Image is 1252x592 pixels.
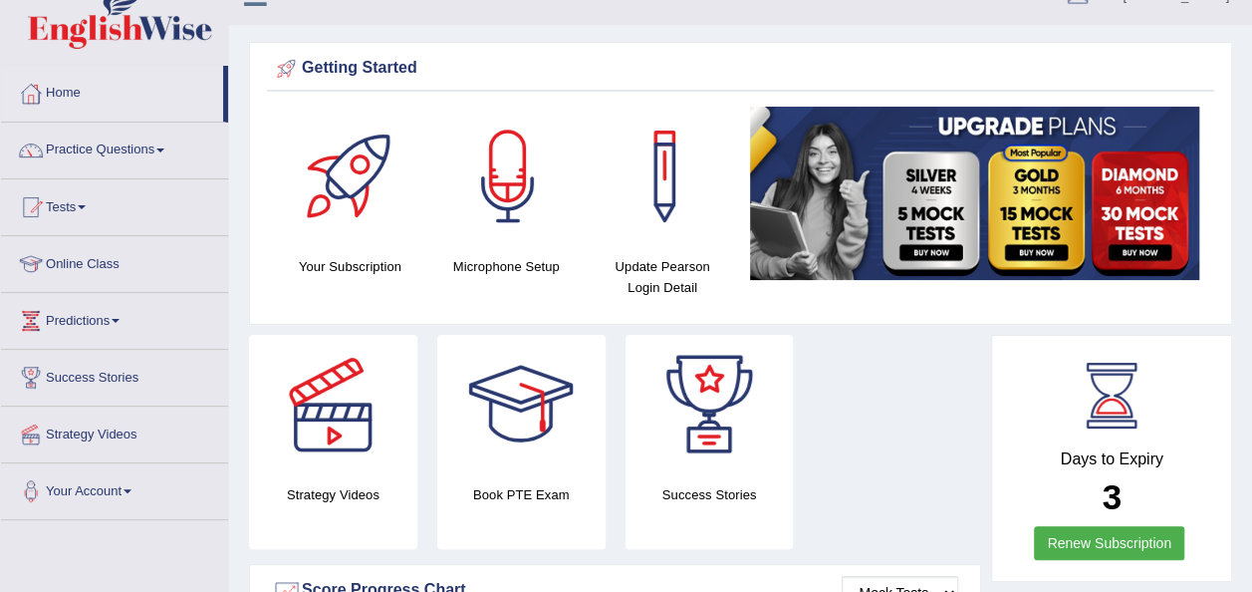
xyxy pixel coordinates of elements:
[249,484,417,505] h4: Strategy Videos
[437,484,606,505] h4: Book PTE Exam
[1102,477,1121,516] b: 3
[1014,450,1209,468] h4: Days to Expiry
[1,407,228,456] a: Strategy Videos
[1,66,223,116] a: Home
[1,463,228,513] a: Your Account
[1,179,228,229] a: Tests
[272,54,1209,84] div: Getting Started
[595,256,731,298] h4: Update Pearson Login Detail
[1,236,228,286] a: Online Class
[438,256,575,277] h4: Microphone Setup
[1,350,228,400] a: Success Stories
[1,123,228,172] a: Practice Questions
[1034,526,1184,560] a: Renew Subscription
[282,256,418,277] h4: Your Subscription
[1,293,228,343] a: Predictions
[750,107,1199,280] img: small5.jpg
[626,484,794,505] h4: Success Stories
